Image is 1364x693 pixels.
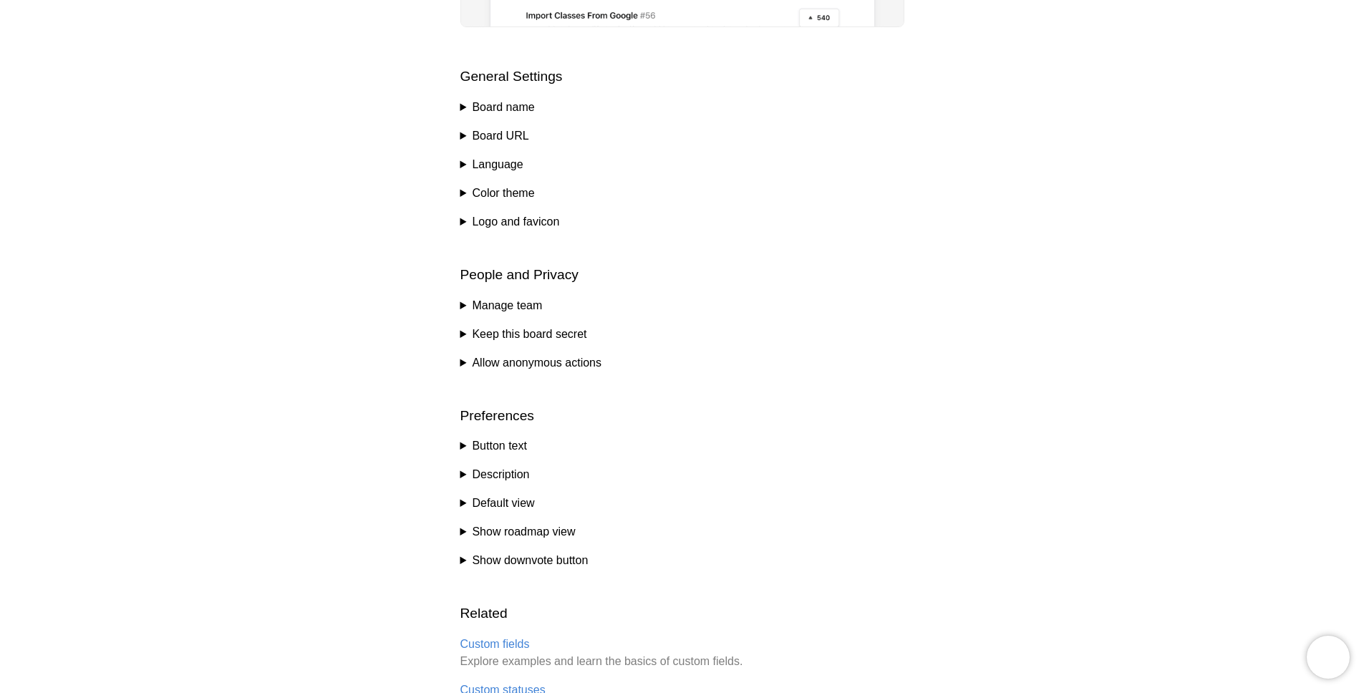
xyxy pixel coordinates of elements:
[460,265,904,286] h2: People and Privacy
[460,297,904,314] summary: Manage team
[460,99,904,116] summary: Board name
[460,552,904,569] summary: Show downvote button
[460,67,904,87] h2: General Settings
[1307,636,1350,679] iframe: Chatra live chat
[460,213,904,231] summary: Logo and favicon
[460,156,904,173] summary: Language
[460,185,904,202] summary: Color theme
[460,326,904,343] summary: Keep this board secret
[460,638,530,650] a: Custom fields
[460,354,904,372] summary: Allow anonymous actions
[460,406,904,427] h2: Preferences
[460,127,904,145] summary: Board URL
[460,604,904,624] h2: Related
[460,495,904,512] summary: Default view
[460,636,904,670] p: Explore examples and learn the basics of custom fields.
[460,523,904,541] summary: Show roadmap view
[460,437,904,455] summary: Button text
[460,466,904,483] summary: Description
